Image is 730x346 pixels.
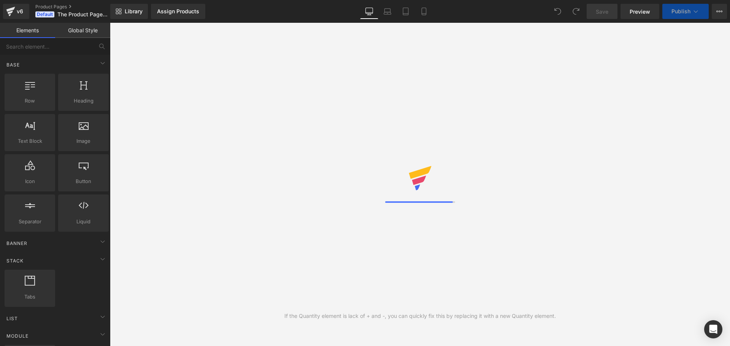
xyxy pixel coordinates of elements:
button: Redo [568,4,584,19]
span: Module [6,332,29,340]
span: Preview [630,8,650,16]
button: More [712,4,727,19]
div: v6 [15,6,25,16]
span: Save [596,8,608,16]
span: Text Block [7,137,53,145]
a: New Library [110,4,148,19]
a: Tablet [397,4,415,19]
span: Button [60,177,106,185]
span: Default [35,11,54,17]
span: Liquid [60,218,106,226]
span: Publish [671,8,690,14]
button: Publish [662,4,709,19]
span: Heading [60,97,106,105]
span: Base [6,61,21,68]
a: Mobile [415,4,433,19]
span: Image [60,137,106,145]
a: Laptop [378,4,397,19]
span: Stack [6,257,24,264]
div: If the Quantity element is lack of + and -, you can quickly fix this by replacing it with a new Q... [284,312,556,320]
span: Library [125,8,143,15]
a: Desktop [360,4,378,19]
span: List [6,315,19,322]
span: Tabs [7,293,53,301]
span: Separator [7,218,53,226]
span: Row [7,97,53,105]
div: Assign Products [157,8,199,14]
span: Banner [6,240,28,247]
a: Global Style [55,23,110,38]
a: Product Pages [35,4,122,10]
span: Icon [7,177,53,185]
span: The Product Page v3 [57,11,108,17]
button: Undo [550,4,565,19]
a: v6 [3,4,29,19]
div: Open Intercom Messenger [704,320,722,338]
a: Preview [620,4,659,19]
